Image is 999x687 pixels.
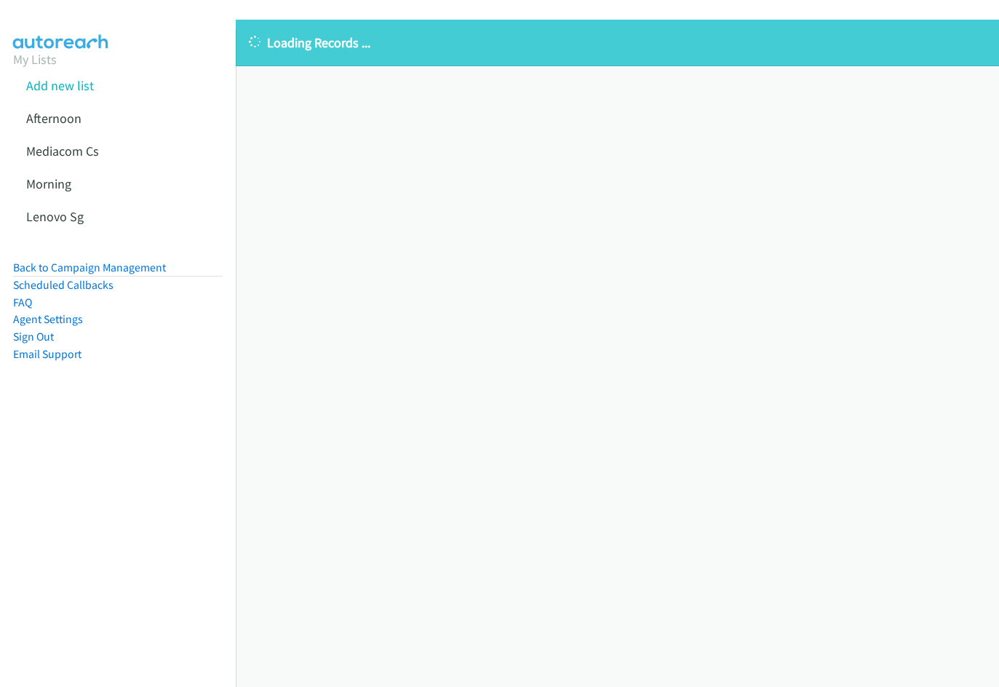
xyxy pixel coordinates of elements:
a: Scheduled Callbacks [13,278,114,292]
p: Loading Records ... [249,33,986,52]
a: Add new list [26,77,94,94]
a: Email Support [13,347,81,361]
a: Agent Settings [13,312,83,326]
a: FAQ [13,295,32,309]
a: My Lists [13,51,57,68]
a: Sign Out [13,330,54,343]
a: Afternoon [26,110,81,127]
a: Mediacom Cs [26,143,99,159]
a: Lenovo Sg [26,208,84,225]
a: Morning [26,175,71,192]
a: Back to Campaign Management [13,261,166,274]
